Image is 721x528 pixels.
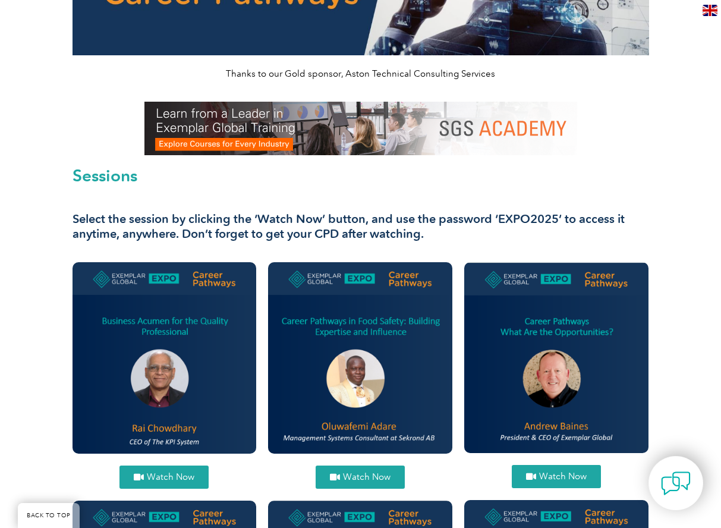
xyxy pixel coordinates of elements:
[316,466,405,489] a: Watch Now
[147,473,194,482] span: Watch Now
[464,262,648,452] img: andrew
[343,473,391,482] span: Watch Now
[144,102,577,155] img: SGS
[512,465,601,488] a: Watch Now
[18,503,80,528] a: BACK TO TOP
[73,262,257,453] img: Rai
[73,212,649,241] h3: Select the session by clicking the ‘Watch Now’ button, and use the password ‘EXPO2025’ to access ...
[268,262,452,453] img: Oluwafemi
[119,466,209,489] a: Watch Now
[73,167,649,184] h2: Sessions
[539,472,587,481] span: Watch Now
[661,469,691,498] img: contact-chat.png
[703,5,717,16] img: en
[73,67,649,80] p: Thanks to our Gold sponsor, Aston Technical Consulting Services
